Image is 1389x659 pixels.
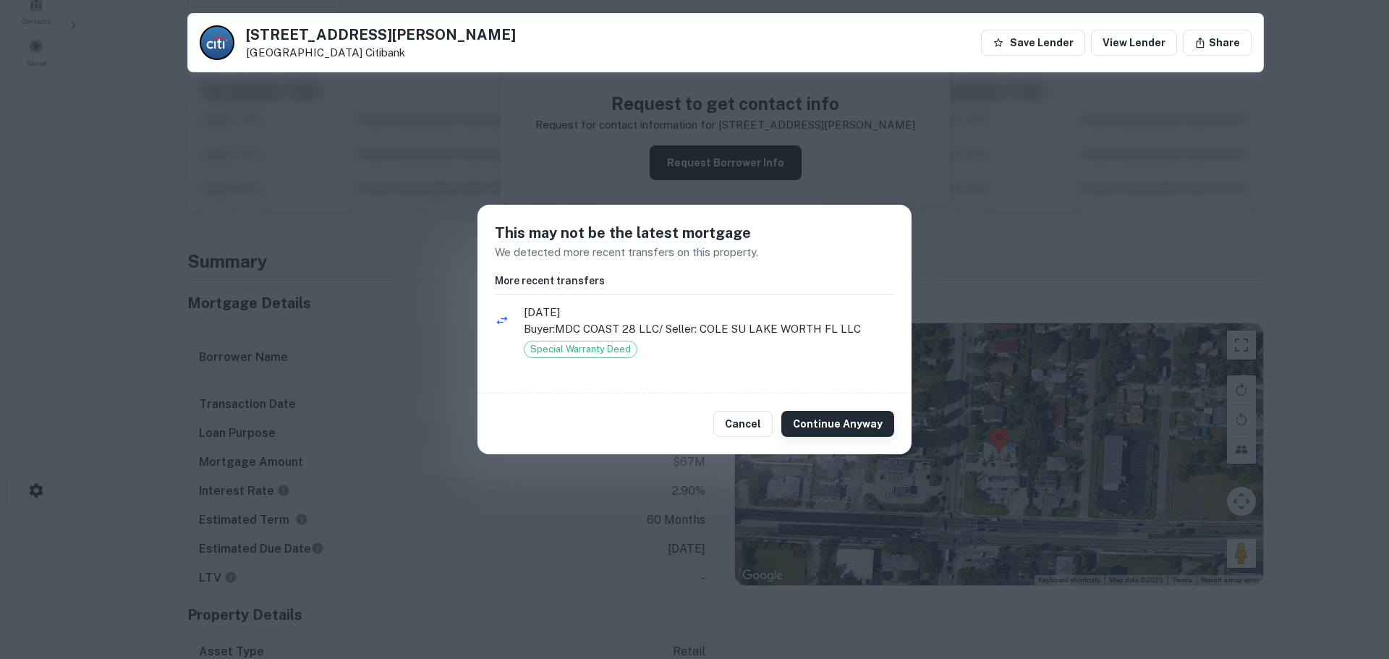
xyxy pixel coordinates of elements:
h5: [STREET_ADDRESS][PERSON_NAME] [246,27,516,42]
p: Buyer: MDC COAST 28 LLC / Seller: COLE SU LAKE WORTH FL LLC [524,320,894,338]
span: Special Warranty Deed [524,342,637,357]
a: View Lender [1091,30,1177,56]
iframe: Chat Widget [1317,543,1389,613]
p: [GEOGRAPHIC_DATA] [246,46,516,59]
span: [DATE] [524,304,894,321]
a: Citibank [365,46,405,59]
button: Share [1183,30,1252,56]
h5: This may not be the latest mortgage [495,222,894,244]
button: Continue Anyway [781,411,894,437]
button: Cancel [713,411,773,437]
h6: More recent transfers [495,273,894,289]
button: Save Lender [981,30,1085,56]
p: We detected more recent transfers on this property. [495,244,894,261]
div: Special Warranty Deed [524,341,637,358]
